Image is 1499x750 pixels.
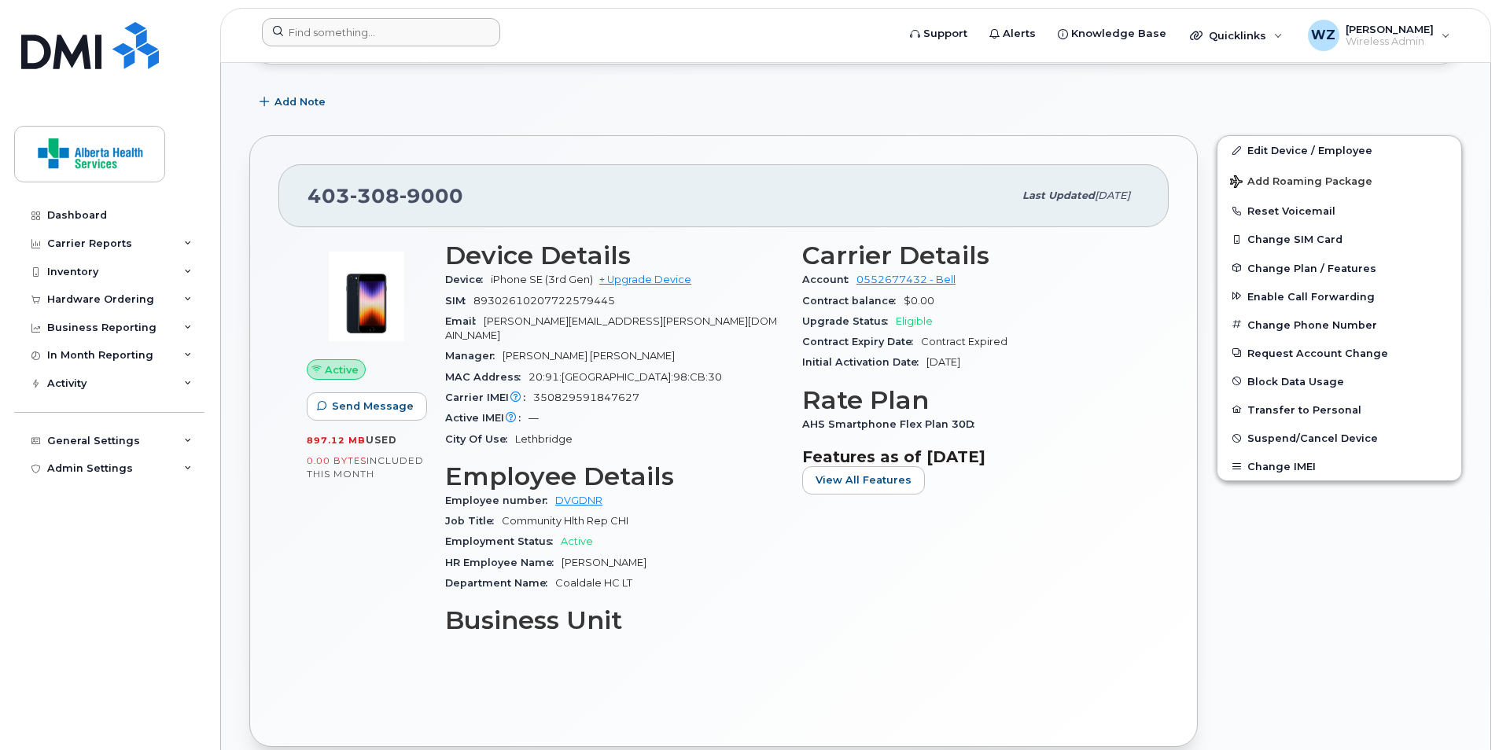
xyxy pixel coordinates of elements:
[1247,290,1375,302] span: Enable Call Forwarding
[802,274,856,285] span: Account
[802,241,1140,270] h3: Carrier Details
[445,315,484,327] span: Email
[445,557,562,568] span: HR Employee Name
[1297,20,1461,51] div: Wei Zhou
[555,577,632,589] span: Coaldale HC LT
[533,392,639,403] span: 350829591847627
[445,577,555,589] span: Department Name
[802,386,1140,414] h3: Rate Plan
[1217,225,1461,253] button: Change SIM Card
[899,18,978,50] a: Support
[1217,367,1461,395] button: Block Data Usage
[262,18,500,46] input: Find something...
[445,515,502,527] span: Job Title
[816,472,912,487] span: View All Features
[555,494,602,506] a: DVGDNR
[1217,254,1461,282] button: Change Plan / Features
[502,515,628,527] span: Community Hlth Rep CHI
[1346,35,1434,48] span: Wireless Admin
[1217,311,1461,339] button: Change Phone Number
[856,274,956,285] a: 0552677432 - Bell
[445,494,555,506] span: Employee number
[445,606,783,634] h3: Business Unit
[926,356,960,368] span: [DATE]
[802,336,921,347] span: Contract Expiry Date
[529,371,722,383] span: 20:91:[GEOGRAPHIC_DATA]:98:CB:30
[445,350,503,362] span: Manager
[307,455,366,466] span: 0.00 Bytes
[350,184,400,208] span: 308
[1346,23,1434,35] span: [PERSON_NAME]
[325,362,359,377] span: Active
[904,295,934,307] span: $0.00
[491,274,593,285] span: iPhone SE (3rd Gen)
[1217,339,1461,367] button: Request Account Change
[307,435,366,446] span: 897.12 MB
[921,336,1007,347] span: Contract Expired
[307,392,427,421] button: Send Message
[1217,424,1461,452] button: Suspend/Cancel Device
[515,433,573,445] span: Lethbridge
[1217,197,1461,225] button: Reset Voicemail
[1095,189,1130,201] span: [DATE]
[445,295,473,307] span: SIM
[445,315,777,341] span: [PERSON_NAME][EMAIL_ADDRESS][PERSON_NAME][DOMAIN_NAME]
[802,295,904,307] span: Contract balance
[1230,175,1372,190] span: Add Roaming Package
[445,371,529,383] span: MAC Address
[802,356,926,368] span: Initial Activation Date
[1217,452,1461,480] button: Change IMEI
[1217,164,1461,197] button: Add Roaming Package
[896,315,933,327] span: Eligible
[529,412,539,424] span: —
[1217,136,1461,164] a: Edit Device / Employee
[400,184,463,208] span: 9000
[802,466,925,494] button: View All Features
[923,26,967,42] span: Support
[503,350,675,362] span: [PERSON_NAME] [PERSON_NAME]
[1003,26,1036,42] span: Alerts
[319,249,414,344] img: image20231002-3703462-1angbar.jpeg
[1071,26,1166,42] span: Knowledge Base
[274,94,326,109] span: Add Note
[599,274,691,285] a: + Upgrade Device
[1217,395,1461,424] button: Transfer to Personal
[802,447,1140,466] h3: Features as of [DATE]
[802,315,896,327] span: Upgrade Status
[1047,18,1177,50] a: Knowledge Base
[445,274,491,285] span: Device
[1217,282,1461,311] button: Enable Call Forwarding
[802,418,982,430] span: AHS Smartphone Flex Plan 30D
[445,392,533,403] span: Carrier IMEI
[366,434,397,446] span: used
[332,399,414,414] span: Send Message
[1311,26,1335,45] span: WZ
[473,295,615,307] span: 89302610207722579445
[562,557,646,568] span: [PERSON_NAME]
[978,18,1047,50] a: Alerts
[445,412,529,424] span: Active IMEI
[1022,189,1095,201] span: Last updated
[445,535,561,547] span: Employment Status
[308,184,463,208] span: 403
[561,535,593,547] span: Active
[1209,29,1266,42] span: Quicklinks
[1247,432,1378,444] span: Suspend/Cancel Device
[445,241,783,270] h3: Device Details
[445,462,783,491] h3: Employee Details
[445,433,515,445] span: City Of Use
[249,88,339,116] button: Add Note
[1247,262,1376,274] span: Change Plan / Features
[1179,20,1294,51] div: Quicklinks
